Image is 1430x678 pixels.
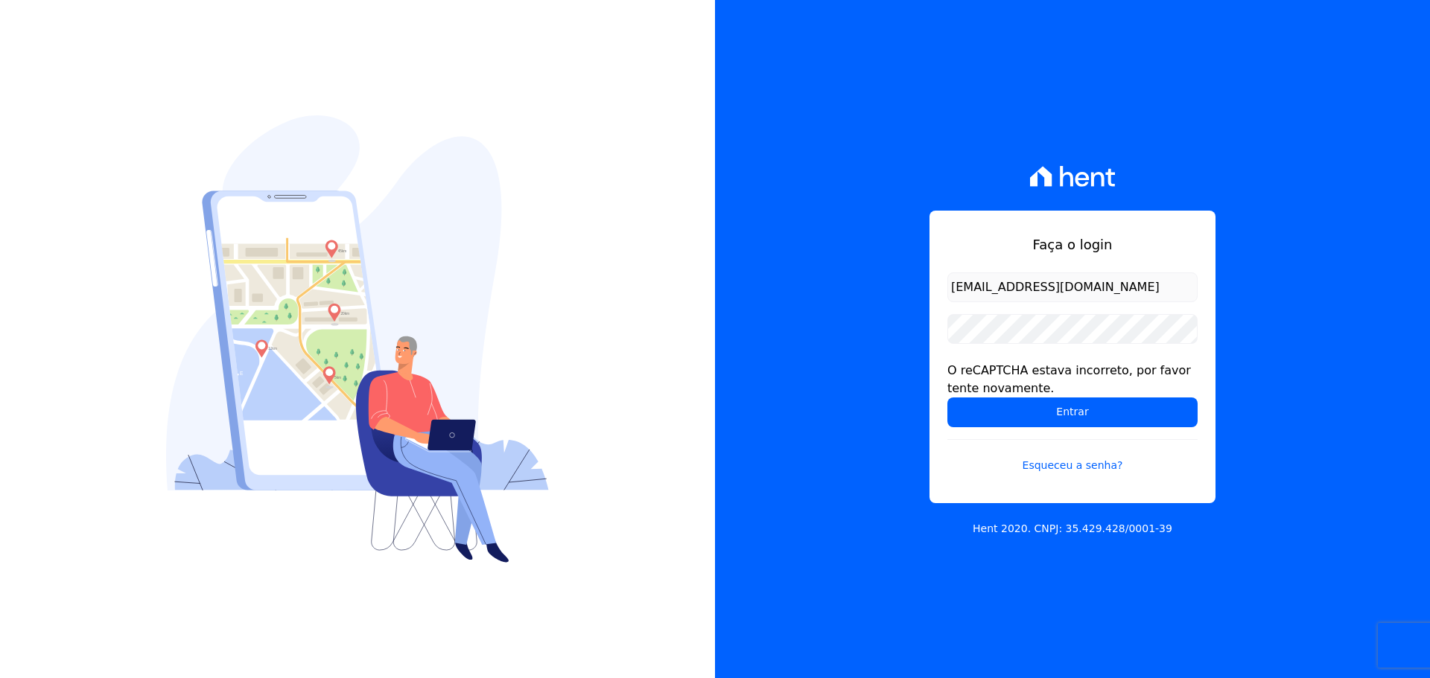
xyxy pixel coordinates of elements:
a: Esqueceu a senha? [947,439,1198,473]
div: O reCAPTCHA estava incorreto, por favor tente novamente. [947,362,1198,397]
p: Hent 2020. CNPJ: 35.429.428/0001-39 [973,521,1172,537]
input: Email [947,272,1198,302]
input: Entrar [947,397,1198,427]
img: Login [166,115,549,563]
h1: Faça o login [947,234,1198,255]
